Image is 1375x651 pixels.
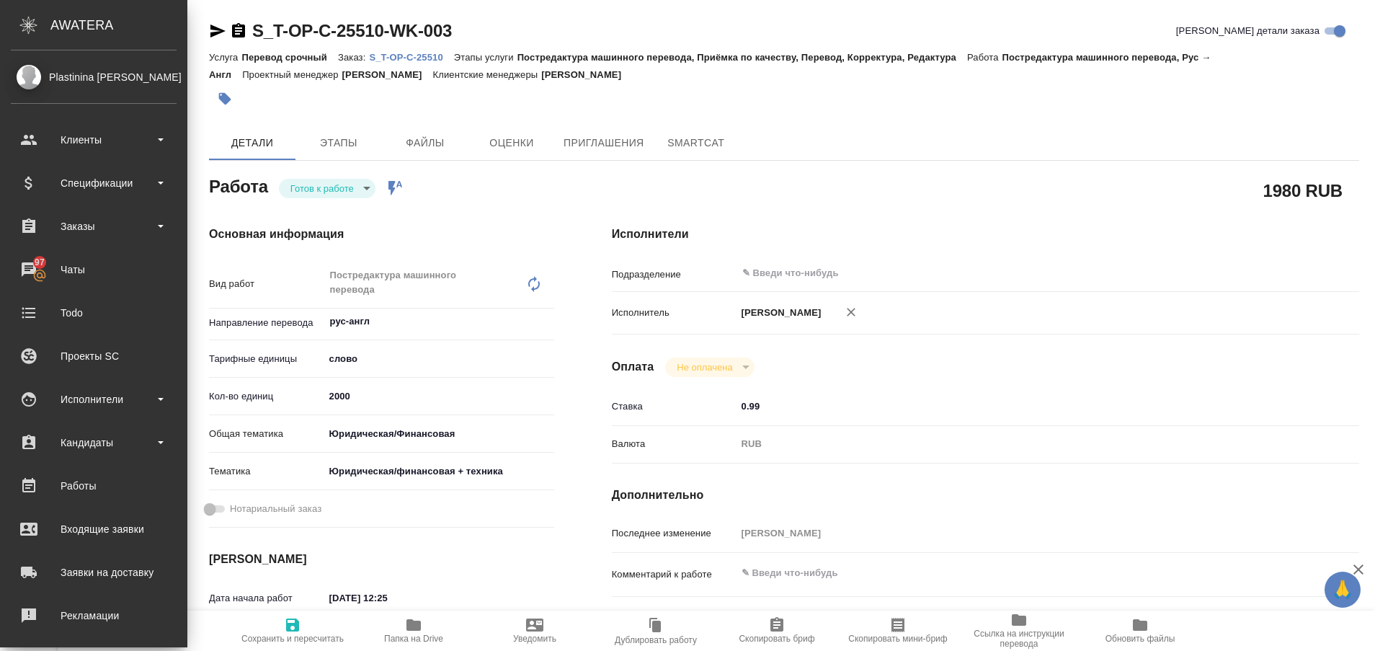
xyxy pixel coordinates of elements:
span: Приглашения [564,134,644,152]
p: Перевод срочный [241,52,338,63]
div: Чаты [11,259,177,280]
div: Исполнители [11,389,177,410]
div: Работы [11,475,177,497]
div: слово [324,347,554,371]
p: [PERSON_NAME] [541,69,632,80]
p: Кол-во единиц [209,389,324,404]
h2: 1980 RUB [1263,178,1343,203]
p: Вид работ [209,277,324,291]
button: Сохранить и пересчитать [232,611,353,651]
div: Готов к работе [665,358,754,377]
span: Файлы [391,134,460,152]
button: Open [546,320,549,323]
p: Подразделение [612,267,737,282]
input: ✎ Введи что-нибудь [741,265,1245,282]
p: Проектный менеджер [242,69,342,80]
span: 🙏 [1330,575,1355,605]
h4: Основная информация [209,226,554,243]
button: Уведомить [474,611,595,651]
p: S_T-OP-C-25510 [369,52,453,63]
span: Папка на Drive [384,634,443,644]
p: Валюта [612,437,737,451]
p: Клиентские менеджеры [433,69,542,80]
div: Кандидаты [11,432,177,453]
p: Заказ: [338,52,369,63]
h2: Работа [209,172,268,198]
button: Готов к работе [286,182,358,195]
a: Рекламации [4,598,184,634]
div: Plastinina [PERSON_NAME] [11,69,177,85]
span: Ссылка на инструкции перевода [967,629,1071,649]
input: ✎ Введи что-нибудь [737,396,1297,417]
a: S_T-OP-C-25510 [369,50,453,63]
div: Проекты SC [11,345,177,367]
span: Скопировать бриф [739,634,814,644]
div: Юридическая/финансовая + техника [324,459,554,484]
button: Обновить файлы [1080,611,1201,651]
p: Дата начала работ [209,591,324,606]
span: Этапы [304,134,373,152]
input: ✎ Введи что-нибудь [324,386,554,407]
div: Клиенты [11,129,177,151]
a: Входящие заявки [4,511,184,547]
h4: Исполнители [612,226,1359,243]
p: Работа [967,52,1002,63]
a: 97Чаты [4,252,184,288]
h4: [PERSON_NAME] [209,551,554,568]
input: Пустое поле [737,523,1297,544]
div: RUB [737,432,1297,456]
button: Удалить исполнителя [835,296,867,328]
div: Спецификации [11,172,177,194]
button: Добавить тэг [209,83,241,115]
p: Общая тематика [209,427,324,441]
button: Скопировать ссылку [230,22,247,40]
p: Тарифные единицы [209,352,324,366]
p: Комментарий к работе [612,567,737,582]
div: Юридическая/Финансовая [324,422,554,446]
button: Ссылка на инструкции перевода [958,611,1080,651]
span: SmartCat [662,134,731,152]
div: Todo [11,302,177,324]
h4: Оплата [612,358,654,376]
span: Уведомить [513,634,556,644]
button: Скопировать ссылку для ЯМессенджера [209,22,226,40]
p: Ставка [612,399,737,414]
p: Последнее изменение [612,526,737,541]
p: Постредактура машинного перевода, Приёмка по качеству, Перевод, Корректура, Редактура [517,52,967,63]
span: Скопировать мини-бриф [848,634,947,644]
p: [PERSON_NAME] [737,306,822,320]
span: Дублировать работу [615,635,697,645]
p: Тематика [209,464,324,479]
span: [PERSON_NAME] детали заказа [1176,24,1320,38]
a: Todo [4,295,184,331]
p: Направление перевода [209,316,324,330]
button: Папка на Drive [353,611,474,651]
div: Заявки на доставку [11,562,177,583]
div: AWATERA [50,11,187,40]
p: Услуга [209,52,241,63]
div: Входящие заявки [11,518,177,540]
a: Заявки на доставку [4,554,184,590]
span: Оценки [477,134,546,152]
div: Заказы [11,216,177,237]
button: Скопировать бриф [716,611,837,651]
a: S_T-OP-C-25510-WK-003 [252,21,452,40]
button: 🙏 [1325,572,1361,608]
a: Работы [4,468,184,504]
a: Проекты SC [4,338,184,374]
div: Готов к работе [279,179,375,198]
button: Не оплачена [672,361,737,373]
span: Обновить файлы [1105,634,1175,644]
span: Сохранить и пересчитать [241,634,344,644]
p: Этапы услуги [454,52,517,63]
div: Рекламации [11,605,177,626]
span: Нотариальный заказ [230,502,321,516]
button: Дублировать работу [595,611,716,651]
span: Детали [218,134,287,152]
input: ✎ Введи что-нибудь [324,588,450,608]
p: Исполнитель [612,306,737,320]
h4: Дополнительно [612,487,1359,504]
p: [PERSON_NAME] [342,69,433,80]
button: Open [1289,272,1292,275]
button: Скопировать мини-бриф [837,611,958,651]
